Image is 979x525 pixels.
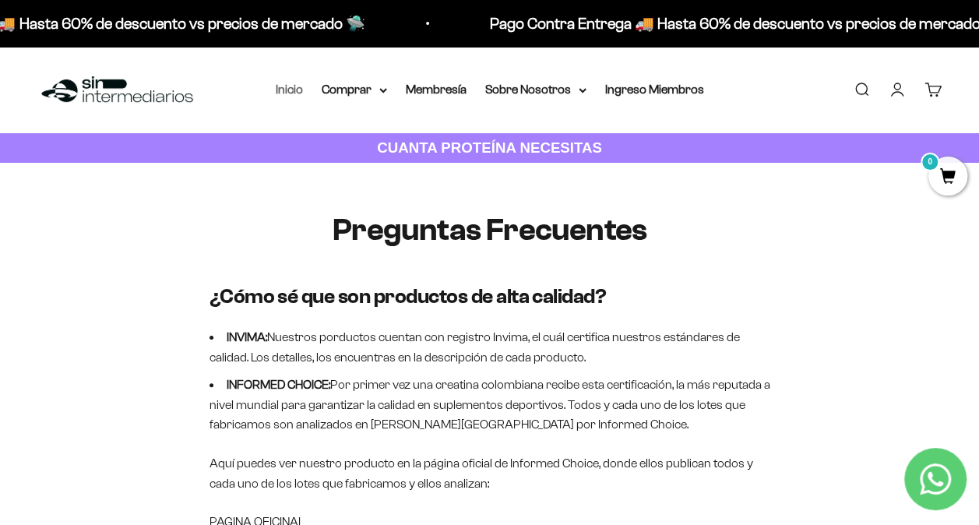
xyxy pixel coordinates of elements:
summary: Comprar [322,79,387,100]
mark: 0 [921,153,939,171]
strong: CUANTA PROTEÍNA NECESITAS [377,139,602,156]
a: Ingreso Miembros [605,83,704,96]
strong: INFORMED CHOICE: [227,378,330,391]
li: Nuestros porductos cuentan con registro Invima, el cuál certifica nuestros estándares de calidad.... [210,327,770,367]
a: 0 [928,169,967,186]
h3: ¿Cómo sé que son productos de alta calidad? [210,284,770,308]
strong: INVIMA: [227,330,267,344]
a: Membresía [406,83,467,96]
p: Aquí puedes ver nuestro producto en la página oficial de Informed Choice, donde ellos publican to... [210,453,770,493]
a: Inicio [276,83,303,96]
h1: Preguntas Frecuentes [210,213,770,247]
summary: Sobre Nosotros [485,79,586,100]
p: Pago Contra Entrega 🚚 Hasta 60% de descuento vs precios de mercado 🛸 [112,11,625,36]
